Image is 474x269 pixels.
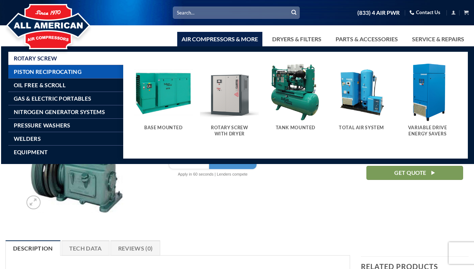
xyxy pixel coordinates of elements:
[268,32,326,46] a: Dryers & Filters
[366,166,463,180] a: Get Quote
[134,63,193,122] img: Base Mounted
[270,125,321,131] h5: Tank Mounted
[173,7,300,18] input: Search…
[331,32,402,46] a: Parts & Accessories
[204,125,255,137] h5: Rotary Screw With Dryer
[14,109,105,115] span: Nitrogen Generator Systems
[14,69,82,75] span: Piston Reciprocating
[266,63,325,122] img: Tank Mounted
[408,32,469,46] a: Service & Repairs
[138,125,190,131] h5: Base Mounted
[200,63,259,144] a: Visit product category Rotary Screw With Dryer
[62,240,109,256] a: Tech Data
[177,32,262,46] a: Air Compressors & More
[14,136,41,142] span: Welders
[5,240,61,256] a: Description
[14,149,48,155] span: Equipment
[394,168,426,177] span: Get Quote
[200,63,259,122] img: Rotary Screw With Dryer
[288,7,299,18] button: Submit
[111,240,161,256] a: Reviews (0)
[409,7,440,18] a: Contact Us
[332,63,391,138] a: Visit product category Total Air System
[402,125,453,137] h5: Variable Drive Energy Savers
[336,125,387,131] h5: Total Air System
[14,122,70,128] span: Pressure Washers
[398,63,457,144] a: Visit product category Variable Drive Energy Savers
[357,7,400,19] a: (833) 4 AIR PWR
[266,63,325,138] a: Visit product category Tank Mounted
[332,63,391,122] img: Total Air System
[134,63,193,138] a: Visit product category Base Mounted
[398,63,457,122] img: Variable Drive Energy Savers
[14,96,91,101] span: Gas & Electric Portables
[451,8,456,17] a: Login
[14,82,66,88] span: Oil Free & Scroll
[14,55,57,61] span: Rotary Screw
